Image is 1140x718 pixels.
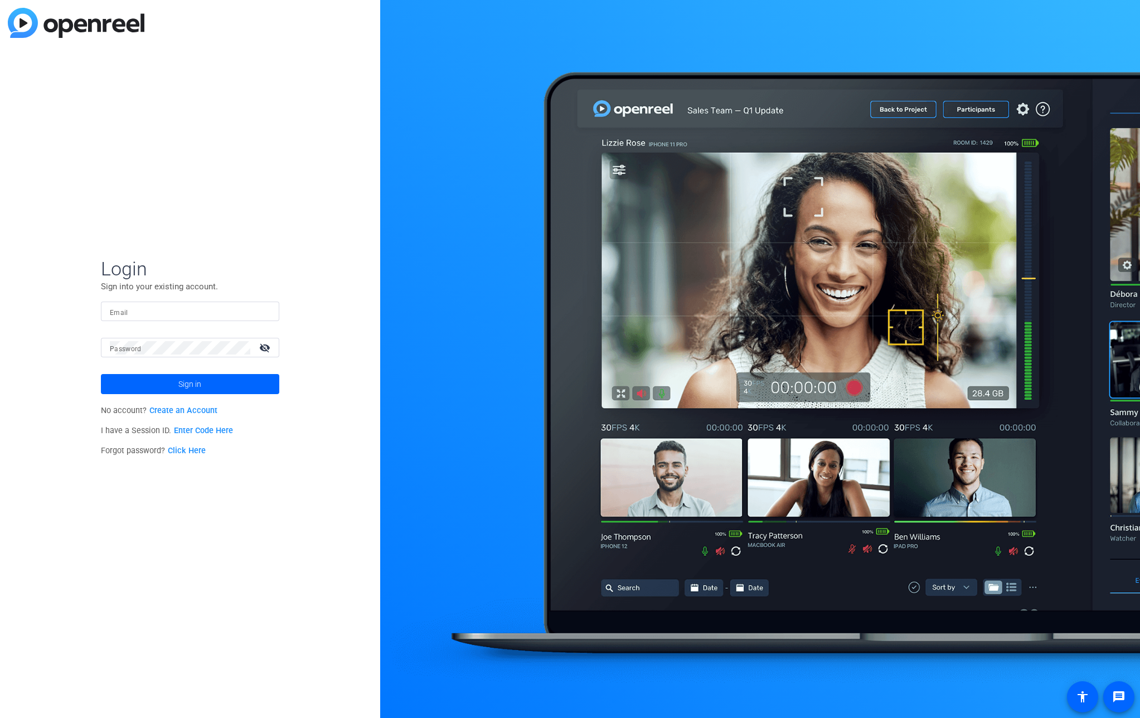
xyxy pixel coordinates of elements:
span: Sign in [178,370,201,398]
a: Enter Code Here [174,426,233,435]
a: Click Here [168,446,206,455]
span: No account? [101,406,217,415]
p: Sign into your existing account. [101,280,279,293]
mat-icon: visibility_off [253,339,279,356]
mat-icon: message [1112,690,1126,704]
mat-label: Password [110,345,142,353]
a: Create an Account [149,406,217,415]
button: Sign in [101,374,279,394]
img: blue-gradient.svg [8,8,144,38]
span: I have a Session ID. [101,426,233,435]
span: Login [101,257,279,280]
mat-icon: accessibility [1076,690,1089,704]
input: Enter Email Address [110,305,270,318]
mat-label: Email [110,309,128,317]
span: Forgot password? [101,446,206,455]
